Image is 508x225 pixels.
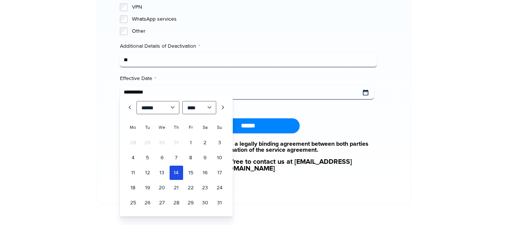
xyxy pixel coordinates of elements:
[155,181,168,195] a: 20
[155,151,168,165] a: 6
[198,151,212,165] a: 9
[120,75,377,82] label: Effective Date
[136,101,180,114] select: Select month
[174,125,179,130] span: Thursday
[203,125,208,130] span: Saturday
[132,3,377,11] label: VPN
[212,196,226,210] a: 31
[120,42,377,50] label: Additional Details of Deactivation
[170,196,183,210] a: 28
[141,151,154,165] a: 5
[212,136,226,150] a: 3
[189,125,193,130] span: Friday
[217,125,222,130] span: Sunday
[184,151,197,165] a: 8
[141,136,154,150] span: 29
[141,166,154,180] a: 12
[155,166,168,180] a: 13
[126,136,140,150] span: 28
[126,196,140,210] a: 25
[141,181,154,195] a: 19
[170,136,183,150] span: 31
[132,15,377,23] label: WhatsApp services
[182,101,216,114] select: Select year
[141,196,154,210] a: 26
[120,159,377,172] a: For any queries, please feel free to contact us at [EMAIL_ADDRESS][DOMAIN_NAME]
[198,136,212,150] a: 2
[219,101,227,114] a: Next
[198,196,212,210] a: 30
[145,125,150,130] span: Tuesday
[120,103,377,110] div: Please select a date at least 30 days from [DATE].
[120,141,377,153] a: Kindly Note: This document constitutes a legally binding agreement between both parties regarding...
[126,151,140,165] a: 4
[159,125,165,130] span: Wednesday
[184,196,197,210] a: 29
[212,166,226,180] a: 17
[198,166,212,180] a: 16
[170,181,183,195] a: 21
[198,181,212,195] a: 23
[132,27,377,35] label: Other
[155,136,168,150] span: 30
[212,151,226,165] a: 10
[184,166,197,180] a: 15
[126,101,133,114] a: Prev
[170,166,183,180] a: 14
[184,181,197,195] a: 22
[170,151,183,165] a: 7
[126,181,140,195] a: 18
[155,196,168,210] a: 27
[212,181,226,195] a: 24
[130,125,136,130] span: Monday
[126,166,140,180] a: 11
[184,136,197,150] a: 1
